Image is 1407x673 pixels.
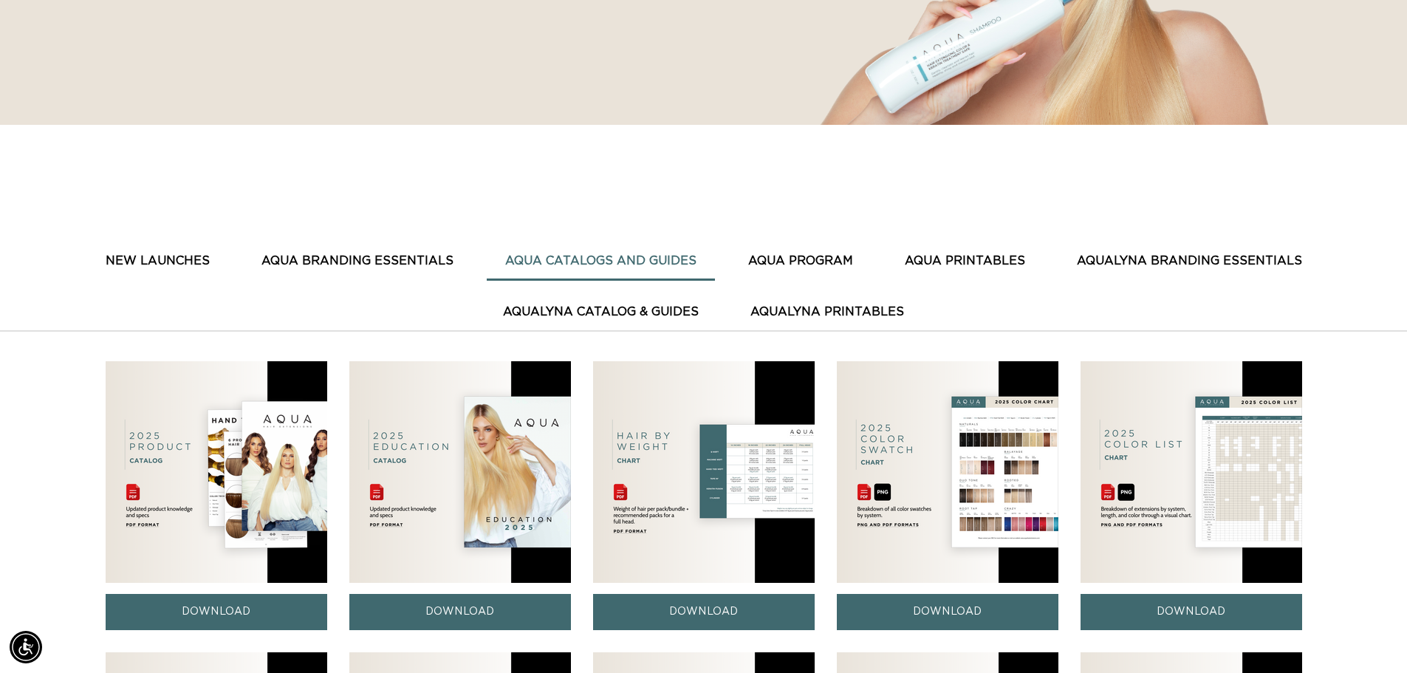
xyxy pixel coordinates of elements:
button: AQUA CATALOGS AND GUIDES [487,243,715,279]
a: DOWNLOAD [837,594,1058,630]
button: AQUA PROGRAM [730,243,872,279]
button: AquaLyna Printables [732,294,922,330]
button: AquaLyna Catalog & Guides [485,294,717,330]
a: DOWNLOAD [1081,594,1302,630]
button: AQUA PRINTABLES [886,243,1044,279]
a: DOWNLOAD [106,594,327,630]
button: AQUA BRANDING ESSENTIALS [243,243,472,279]
button: New Launches [87,243,228,279]
a: DOWNLOAD [349,594,571,630]
a: DOWNLOAD [593,594,815,630]
button: AquaLyna Branding Essentials [1058,243,1321,279]
div: Accessibility Menu [10,631,42,663]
